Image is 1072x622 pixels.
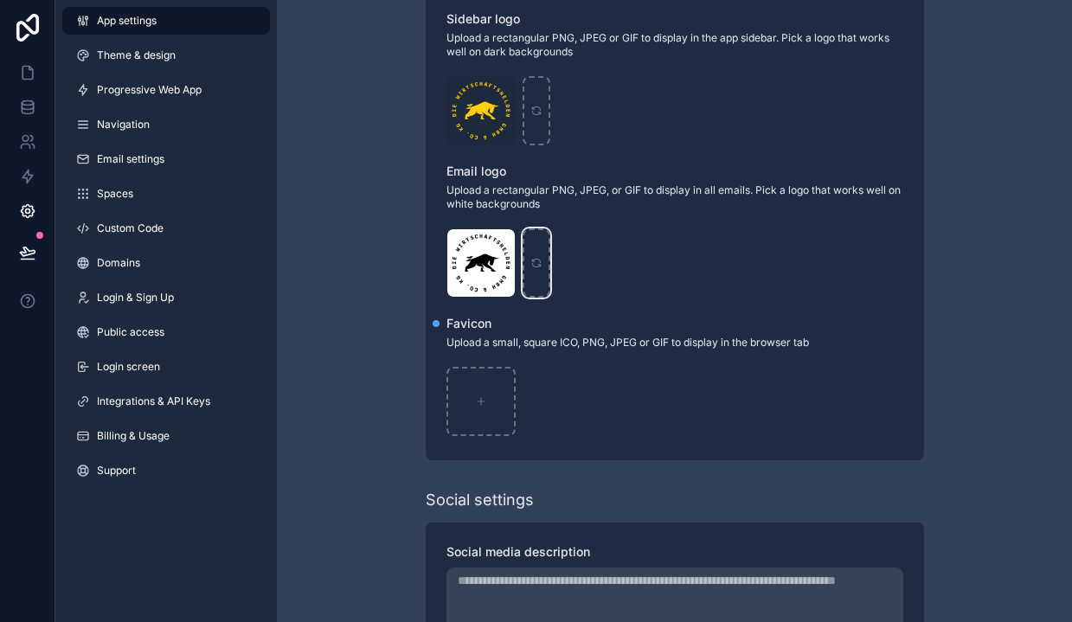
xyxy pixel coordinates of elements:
[62,111,270,138] a: Navigation
[62,145,270,173] a: Email settings
[97,464,136,478] span: Support
[446,336,903,349] span: Upload a small, square ICO, PNG, JPEG or GIF to display in the browser tab
[446,11,520,26] span: Sidebar logo
[97,118,150,131] span: Navigation
[62,249,270,277] a: Domains
[62,180,270,208] a: Spaces
[97,48,176,62] span: Theme & design
[62,284,270,311] a: Login & Sign Up
[97,14,157,28] span: App settings
[97,360,160,374] span: Login screen
[446,544,590,559] span: Social media description
[62,457,270,484] a: Support
[97,291,174,305] span: Login & Sign Up
[62,42,270,69] a: Theme & design
[97,256,140,270] span: Domains
[62,353,270,381] a: Login screen
[446,31,903,59] span: Upload a rectangular PNG, JPEG or GIF to display in the app sidebar. Pick a logo that works well ...
[97,429,170,443] span: Billing & Usage
[446,164,506,178] span: Email logo
[97,394,210,408] span: Integrations & API Keys
[62,76,270,104] a: Progressive Web App
[97,325,164,339] span: Public access
[426,488,534,512] div: Social settings
[97,152,164,166] span: Email settings
[62,215,270,242] a: Custom Code
[62,318,270,346] a: Public access
[446,316,491,330] span: Favicon
[62,7,270,35] a: App settings
[97,221,164,235] span: Custom Code
[97,187,133,201] span: Spaces
[62,422,270,450] a: Billing & Usage
[62,388,270,415] a: Integrations & API Keys
[446,183,903,211] span: Upload a rectangular PNG, JPEG, or GIF to display in all emails. Pick a logo that works well on w...
[97,83,202,97] span: Progressive Web App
